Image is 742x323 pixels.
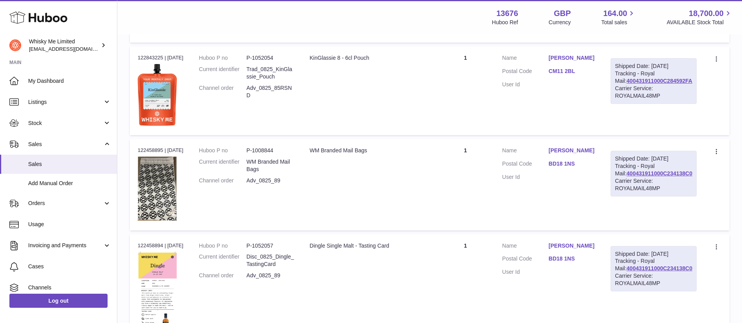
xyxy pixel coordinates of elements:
[310,242,429,250] div: Dingle Single Malt - Tasting Card
[28,200,103,207] span: Orders
[29,38,99,53] div: Whisky Me Limited
[611,58,697,104] div: Tracking - Royal Mail:
[667,8,733,26] a: 18,700.00 AVAILABLE Stock Total
[601,8,636,26] a: 164.00 Total sales
[246,272,294,279] dd: Adv_0825_89
[627,170,692,177] a: 400431911000C234138C0
[627,78,692,84] a: 400431911000C284592FA
[615,177,692,192] div: Carrier Service: ROYALMAIL48MP
[502,160,549,170] dt: Postal Code
[502,54,549,64] dt: Name
[246,54,294,62] dd: P-1052054
[437,139,494,230] td: 1
[9,39,21,51] img: internalAdmin-13676@internal.huboo.com
[138,242,183,249] div: 122458894 | [DATE]
[246,84,294,99] dd: Adv_0825_85RSND
[310,147,429,154] div: WM Branded Mail Bags
[611,246,697,291] div: Tracking - Royal Mail:
[601,19,636,26] span: Total sales
[502,255,549,264] dt: Postal Code
[502,242,549,252] dt: Name
[199,242,246,250] dt: Huboo P no
[554,8,571,19] strong: GBP
[689,8,724,19] span: 18,700.00
[199,272,246,279] dt: Channel order
[615,85,692,100] div: Carrier Service: ROYALMAIL48MP
[603,8,627,19] span: 164.00
[246,147,294,154] dd: P-1008844
[138,64,177,126] img: 1752740557.jpg
[549,54,595,62] a: [PERSON_NAME]
[502,81,549,88] dt: User Id
[667,19,733,26] span: AVAILABLE Stock Total
[246,177,294,184] dd: Adv_0825_89
[502,147,549,156] dt: Name
[611,151,697,196] div: Tracking - Royal Mail:
[615,155,692,162] div: Shipped Date: [DATE]
[615,62,692,70] div: Shipped Date: [DATE]
[549,160,595,168] a: BD18 1NS
[199,147,246,154] dt: Huboo P no
[310,54,429,62] div: KinGlassie 8 - 6cl Pouch
[615,250,692,258] div: Shipped Date: [DATE]
[549,19,571,26] div: Currency
[199,54,246,62] dt: Huboo P no
[502,268,549,276] dt: User Id
[28,180,111,187] span: Add Manual Order
[502,68,549,77] dt: Postal Code
[437,46,494,135] td: 1
[28,242,103,249] span: Invoicing and Payments
[28,221,111,228] span: Usage
[246,242,294,250] dd: P-1052057
[246,66,294,80] dd: Trad_0825_KinGlassie_Pouch
[549,147,595,154] a: [PERSON_NAME]
[138,157,177,221] img: 1725358317.png
[549,68,595,75] a: CM11 2BL
[28,284,111,291] span: Channels
[138,147,183,154] div: 122458895 | [DATE]
[496,8,518,19] strong: 13676
[28,77,111,85] span: My Dashboard
[246,253,294,268] dd: Disc_0825_Dingle_TastingCard
[138,54,183,61] div: 122843225 | [DATE]
[615,272,692,287] div: Carrier Service: ROYALMAIL48MP
[502,173,549,181] dt: User Id
[28,161,111,168] span: Sales
[627,265,692,271] a: 400431911000C234138C0
[28,263,111,270] span: Cases
[199,158,246,173] dt: Current identifier
[28,141,103,148] span: Sales
[199,253,246,268] dt: Current identifier
[549,255,595,262] a: BD18 1NS
[199,84,246,99] dt: Channel order
[29,46,115,52] span: [EMAIL_ADDRESS][DOMAIN_NAME]
[28,98,103,106] span: Listings
[492,19,518,26] div: Huboo Ref
[9,294,108,308] a: Log out
[28,120,103,127] span: Stock
[199,66,246,80] dt: Current identifier
[549,242,595,250] a: [PERSON_NAME]
[246,158,294,173] dd: WM Branded Mail Bags
[199,177,246,184] dt: Channel order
